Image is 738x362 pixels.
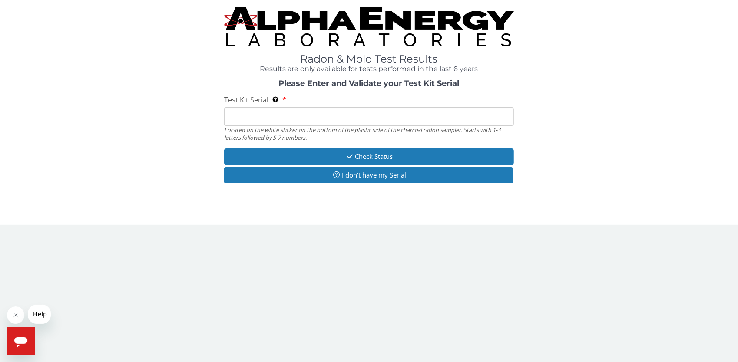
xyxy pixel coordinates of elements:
button: Check Status [224,148,514,165]
h1: Radon & Mold Test Results [224,53,514,65]
iframe: Close message [7,306,24,324]
div: Located on the white sticker on the bottom of the plastic side of the charcoal radon sampler. Sta... [224,126,514,142]
iframe: Message from company [28,305,51,324]
span: Test Kit Serial [224,95,268,105]
iframe: Button to launch messaging window [7,327,35,355]
strong: Please Enter and Validate your Test Kit Serial [278,79,459,88]
button: I don't have my Serial [224,167,514,183]
h4: Results are only available for tests performed in the last 6 years [224,65,514,73]
img: TightCrop.jpg [224,7,514,46]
